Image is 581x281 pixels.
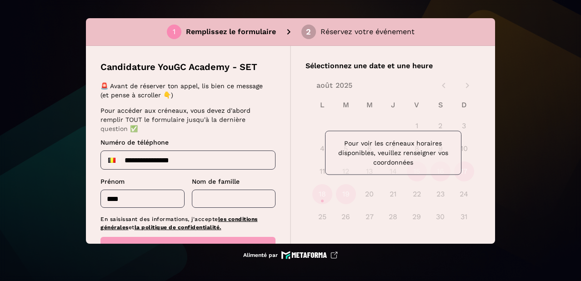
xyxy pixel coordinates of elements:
font: En saisissant des informations, j'accepte [100,216,218,222]
a: Alimenté par [243,251,338,259]
font: Candidature YouGC Academy - SET [100,61,257,72]
font: 2 [306,27,311,36]
font: Pour voir les créneaux horaires disponibles, veuillez renseigner vos coordonnées [338,140,448,166]
font: Prénom [100,178,125,185]
font: 1 [173,27,175,36]
a: la politique de confidentialité. [135,224,221,231]
font: Nom de famille [192,178,240,185]
font: Alimenté par [243,252,278,258]
div: Belgium: + 32 [103,153,121,167]
font: Remplissez le formulaire [186,27,276,36]
font: Pour accéder aux créneaux, vous devez d'abord remplir TOUT le formulaire jusqu'à la dernière ques... [100,107,250,132]
font: Numéro de téléphone [100,139,169,146]
a: les conditions générales [100,216,258,231]
font: Sélectionnez une date et une heure [306,61,433,70]
font: et [129,224,135,231]
font: Réservez votre événement [321,27,415,36]
font: 🚨 Avant de réserver ton appel, lis bien ce message (et pense à scroller 👇) [100,82,263,99]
